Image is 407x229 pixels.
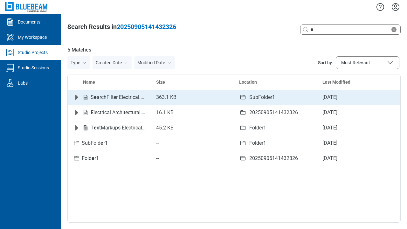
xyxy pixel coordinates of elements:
svg: Labs [5,78,15,88]
button: Expand row [73,109,80,116]
em: e [94,94,97,100]
em: e [92,155,94,161]
svg: folder-icon [239,155,247,162]
div: 20250905141432326 [249,155,298,162]
button: Created Date [93,56,132,69]
div: SubFolder1 [249,94,275,101]
svg: My Workspace [5,32,15,42]
button: Expand row [73,94,80,101]
svg: folder-icon [239,109,247,116]
td: [DATE] [317,90,401,105]
div: Folder1 [249,124,266,132]
button: Modified Date [134,56,175,69]
div: Documents [18,19,40,25]
span: 20250905141432326 [117,23,176,31]
svg: Studio Sessions [5,63,15,73]
button: Expand row [73,124,80,132]
span: 5 Matches [67,46,401,54]
div: Clear search [300,24,401,35]
svg: File-icon [82,124,89,132]
div: Folder1 [249,139,266,147]
svg: Folder-icon [73,155,80,162]
span: Sort by: [318,59,333,66]
td: 16.1 KB [151,105,234,120]
div: Search Results in [67,22,176,31]
svg: folder-icon [239,139,247,147]
button: Sort by: [336,56,399,69]
span: Fold r1 [82,155,99,161]
div: Labs [18,80,28,86]
svg: File-icon [82,109,89,116]
div: Clear search [390,26,400,33]
span: S archFilter Electrical.pdf [91,94,148,100]
span: T xtMarkups Electrical.pdf [91,125,151,131]
div: Studio Projects [18,49,48,56]
td: -- [151,135,234,151]
button: Type [67,56,90,69]
em: e [94,125,97,131]
div: My Workspace [18,34,47,40]
td: 45.2 KB [151,120,234,135]
button: Settings [390,2,401,12]
div: 20250905141432326 [249,109,298,116]
td: [DATE] [317,151,401,166]
div: Studio Sessions [18,65,49,71]
span: Most Relevant [341,59,370,66]
svg: folder-icon [239,124,247,132]
td: -- [151,151,234,166]
svg: Documents [5,17,15,27]
svg: Studio Projects [5,47,15,58]
td: 363.1 KB [151,90,234,105]
svg: File-icon [82,94,89,101]
td: [DATE] [317,105,401,120]
td: [DATE] [317,120,401,135]
img: Bluebeam, Inc. [5,2,48,11]
svg: Folder-icon [73,139,80,147]
span: lectrical Architectural.pdf [91,109,149,115]
td: [DATE] [317,135,401,151]
svg: folder-icon [239,94,247,101]
span: SubFold r1 [82,140,108,146]
em: e [100,140,103,146]
em: E [91,109,93,115]
table: bb-data-table [68,74,400,166]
